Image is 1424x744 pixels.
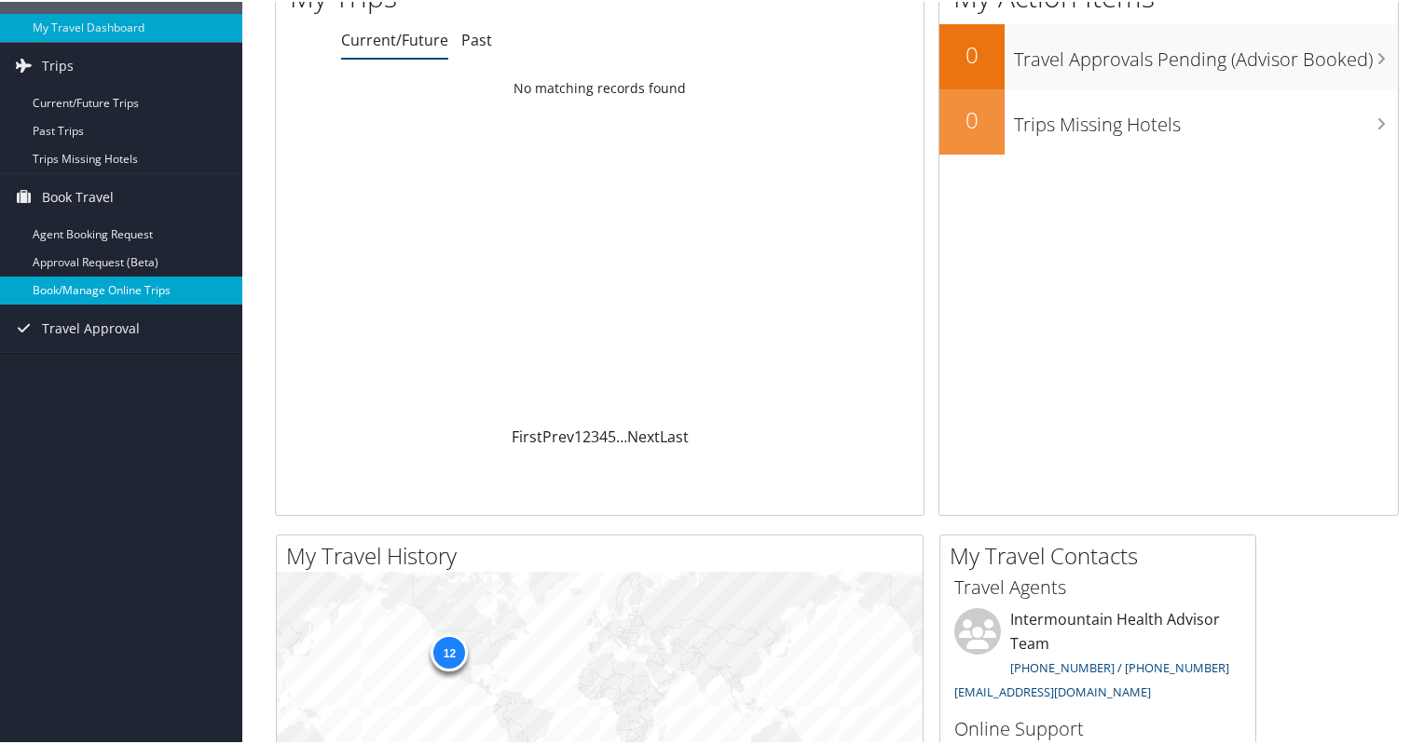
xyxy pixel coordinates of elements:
[582,425,591,445] a: 2
[431,632,468,670] div: 12
[954,573,1241,599] h3: Travel Agents
[591,425,599,445] a: 3
[939,102,1005,134] h2: 0
[599,425,608,445] a: 4
[954,714,1241,740] h3: Online Support
[939,22,1398,88] a: 0Travel Approvals Pending (Advisor Booked)
[341,28,448,48] a: Current/Future
[954,682,1151,698] a: [EMAIL_ADDRESS][DOMAIN_NAME]
[950,538,1255,570] h2: My Travel Contacts
[574,425,582,445] a: 1
[276,70,924,103] td: No matching records found
[616,425,627,445] span: …
[608,425,616,445] a: 5
[42,41,74,88] span: Trips
[1014,35,1398,71] h3: Travel Approvals Pending (Advisor Booked)
[1010,657,1229,674] a: [PHONE_NUMBER] / [PHONE_NUMBER]
[461,28,492,48] a: Past
[42,172,114,219] span: Book Travel
[945,606,1251,706] li: Intermountain Health Advisor Team
[939,88,1398,153] a: 0Trips Missing Hotels
[42,304,140,350] span: Travel Approval
[286,538,923,570] h2: My Travel History
[512,425,542,445] a: First
[660,425,689,445] a: Last
[542,425,574,445] a: Prev
[1014,101,1398,136] h3: Trips Missing Hotels
[939,37,1005,69] h2: 0
[627,425,660,445] a: Next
